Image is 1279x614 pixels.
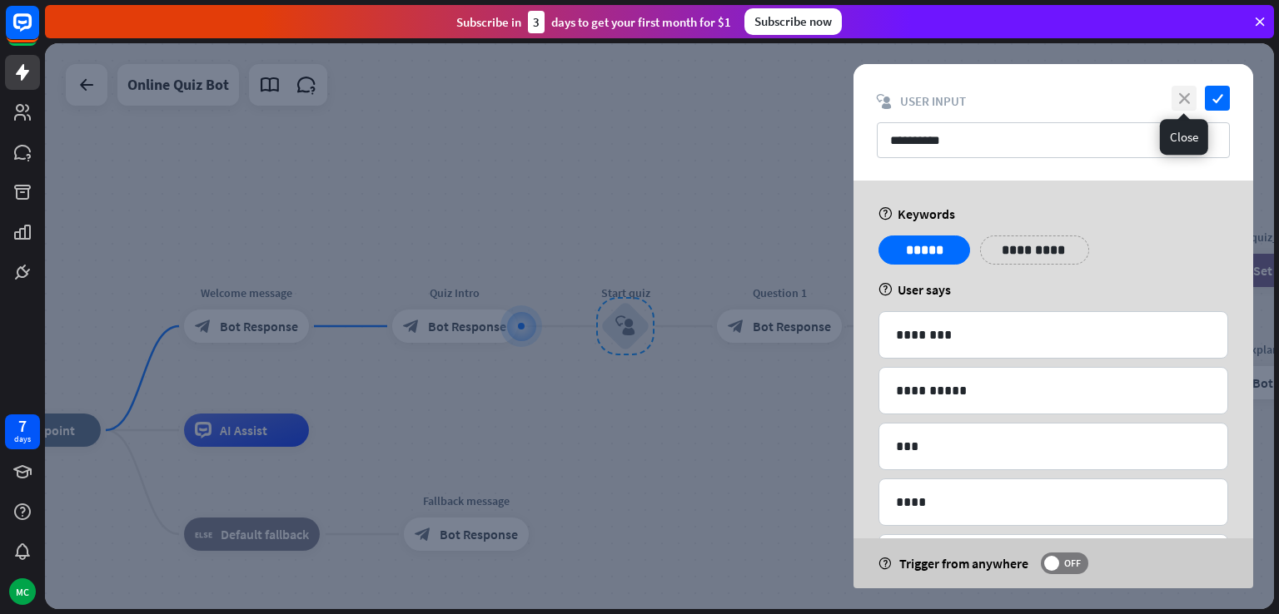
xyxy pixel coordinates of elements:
i: help [878,557,891,570]
div: 3 [528,11,545,33]
div: days [14,433,31,445]
div: Keywords [878,205,1228,222]
i: close [1172,86,1197,111]
span: User Input [900,93,966,109]
span: OFF [1059,557,1085,570]
i: help [878,283,893,296]
div: MC [9,578,36,605]
a: 7 days [5,414,40,449]
div: 7 [18,418,27,433]
div: Subscribe now [744,8,842,35]
button: Open LiveChat chat widget [13,7,63,57]
div: Subscribe in days to get your first month for $1 [456,11,731,33]
i: help [878,207,893,220]
i: check [1205,86,1230,111]
span: Trigger from anywhere [899,555,1028,572]
i: block_user_input [877,94,892,109]
div: User says [878,281,1228,298]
